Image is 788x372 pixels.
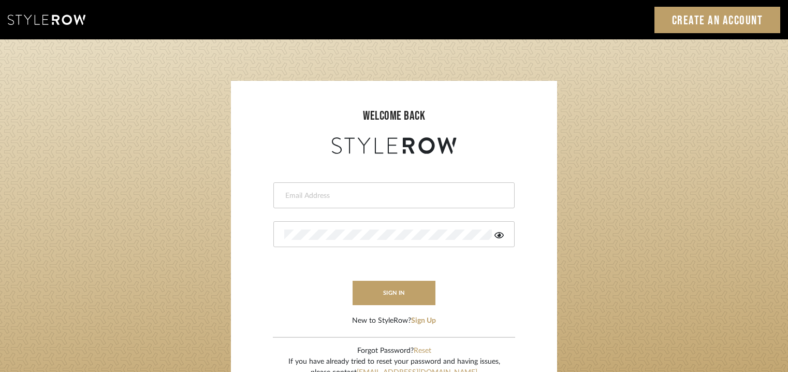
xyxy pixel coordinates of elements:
div: New to StyleRow? [352,316,436,326]
button: Sign Up [411,316,436,326]
input: Email Address [284,191,501,201]
div: welcome back [241,107,547,125]
button: Reset [414,346,431,356]
a: Create an Account [654,7,781,33]
button: sign in [353,281,435,305]
div: Forgot Password? [288,346,500,356]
